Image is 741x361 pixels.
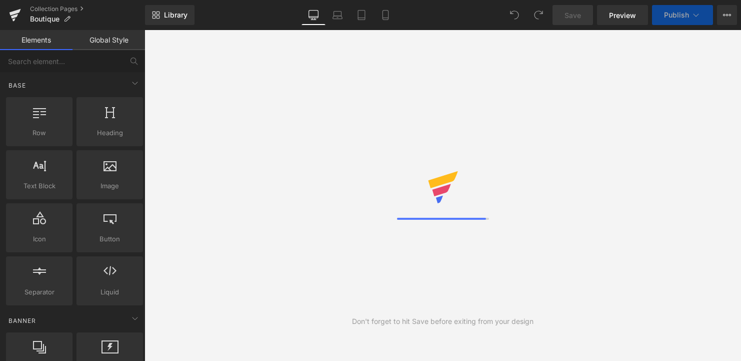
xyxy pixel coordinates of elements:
a: Laptop [325,5,349,25]
span: Base [7,81,27,90]
span: Banner [7,316,37,325]
button: Undo [504,5,524,25]
span: Save [564,10,581,21]
span: Preview [609,10,636,21]
span: Separator [9,287,69,297]
a: Tablet [349,5,373,25]
a: Mobile [373,5,397,25]
span: Text Block [9,181,69,191]
span: Row [9,128,69,138]
div: Don't forget to hit Save before exiting from your design [352,316,533,327]
button: Publish [652,5,713,25]
a: Desktop [301,5,325,25]
span: Button [79,234,140,244]
button: Redo [528,5,548,25]
a: Preview [597,5,648,25]
span: Heading [79,128,140,138]
a: Collection Pages [30,5,145,13]
span: Icon [9,234,69,244]
span: Liquid [79,287,140,297]
span: Library [164,11,187,20]
span: Publish [664,11,689,19]
a: Global Style [72,30,145,50]
span: Boutique [30,15,59,23]
span: Image [79,181,140,191]
button: More [717,5,737,25]
a: New Library [145,5,194,25]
